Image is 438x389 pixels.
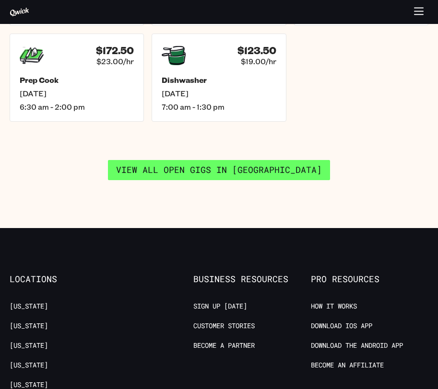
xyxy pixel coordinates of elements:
span: Locations [10,274,127,285]
a: Become an Affiliate [311,361,384,370]
a: Download the Android App [311,341,403,350]
h4: $123.50 [237,45,276,57]
a: [US_STATE] [10,302,48,311]
span: 6:30 am - 2:00 pm [20,102,134,112]
a: $172.50$23.00/hrPrep Cook[DATE]6:30 am - 2:00 pm [10,34,144,122]
span: Business Resources [193,274,311,285]
a: Customer stories [193,321,255,331]
h5: Prep Cook [20,75,134,85]
a: Sign up [DATE] [193,302,247,311]
a: [US_STATE] [10,361,48,370]
a: [US_STATE] [10,341,48,350]
a: How it Works [311,302,357,311]
h5: Dishwasher [162,75,276,85]
h4: $172.50 [96,45,134,57]
span: $23.00/hr [96,57,134,66]
a: $123.50$19.00/hrDishwasher[DATE]7:00 am - 1:30 pm [152,34,286,122]
a: Download IOS App [311,321,372,331]
span: $19.00/hr [241,57,276,66]
a: [US_STATE] [10,321,48,331]
span: 7:00 am - 1:30 pm [162,102,276,112]
span: Pro Resources [311,274,428,285]
span: [DATE] [162,89,276,98]
a: Become a Partner [193,341,255,350]
a: View all open gigs in [GEOGRAPHIC_DATA] [108,160,330,180]
span: [DATE] [20,89,134,98]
